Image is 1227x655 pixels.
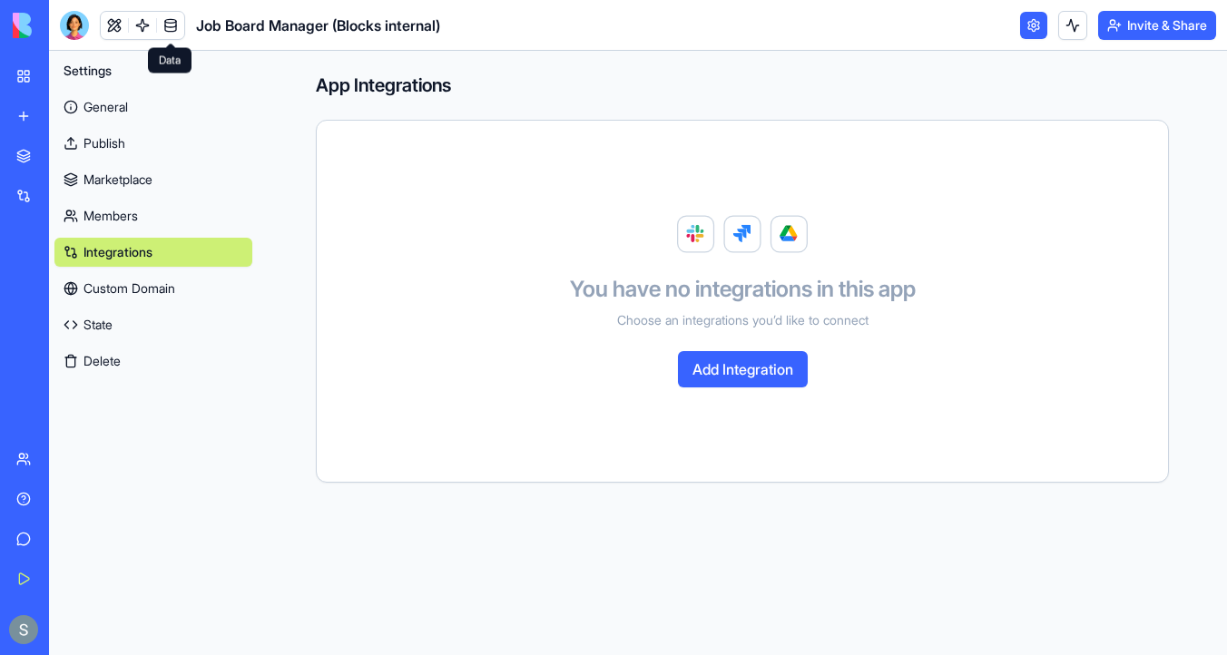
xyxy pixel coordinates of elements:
a: Custom Domain [54,274,252,303]
div: Data [148,48,191,73]
a: State [54,310,252,339]
img: ACg8ocKnDTHbS00rqwWSHQfXf8ia04QnQtz5EDX_Ef5UNrjqV-k=s96-c [9,615,38,644]
span: Settings [64,62,112,80]
span: Choose an integrations you’d like to connect [617,311,869,329]
h3: You have no integrations in this app [570,275,916,304]
a: General [54,93,252,122]
button: Settings [54,56,252,85]
a: Members [54,201,252,230]
span: Job Board Manager (Blocks internal) [196,15,440,36]
a: Publish [54,129,252,158]
h4: App Integrations [316,73,1169,98]
img: logo [13,13,125,38]
button: Delete [54,347,252,376]
a: Integrations [54,238,252,267]
button: Add Integration [678,351,808,387]
img: Logic [677,215,808,253]
a: Marketplace [54,165,252,194]
button: Invite & Share [1098,11,1216,40]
